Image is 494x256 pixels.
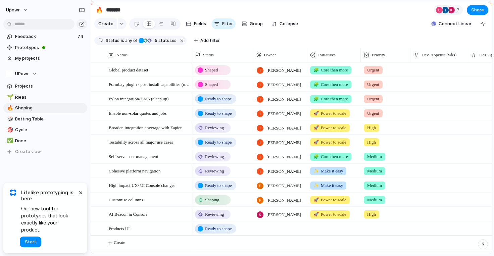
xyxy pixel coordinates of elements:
[153,38,177,44] span: statuses
[7,137,12,145] div: ✅
[266,168,301,175] span: [PERSON_NAME]
[313,111,319,116] span: 🚀
[15,148,41,155] span: Create view
[3,43,87,53] a: Prototypes
[269,18,301,29] button: Collapse
[313,110,346,117] span: Power to scale
[3,81,87,91] a: Projects
[3,103,87,113] div: 🔥Shaping
[78,33,85,40] span: 74
[205,96,232,102] span: Ready to shape
[20,237,41,247] button: Start
[264,52,276,58] span: Owner
[3,69,87,79] button: UPowr
[116,52,127,58] span: Name
[94,5,105,15] button: 🔥
[124,38,137,44] span: any of
[109,109,167,117] span: Enable non-solar quotes and jobs
[200,38,220,44] span: Add filter
[109,123,182,131] span: Broaden integration coverage with Zapier
[7,104,12,112] div: 🔥
[6,7,20,13] span: upowr
[313,82,319,87] span: 🧩
[109,138,173,146] span: Testability across all major use cases
[205,211,224,218] span: Reviewing
[15,126,85,133] span: Cycle
[318,52,336,58] span: Initiatives
[367,182,382,189] span: Medium
[3,114,87,124] a: 🎲Betting Table
[3,32,87,42] a: Feedback74
[205,110,232,117] span: Ready to shape
[367,110,379,117] span: Urgent
[77,188,85,196] button: Dismiss
[313,168,319,173] span: ✨
[109,196,143,203] span: Customise columns
[25,239,36,245] span: Start
[7,93,12,101] div: 🌱
[266,96,301,103] span: [PERSON_NAME]
[266,125,301,132] span: [PERSON_NAME]
[439,20,472,27] span: Connect Linear
[205,67,218,73] span: Shaped
[15,44,85,51] span: Prototypes
[313,81,348,88] span: Core then more
[266,139,301,146] span: [PERSON_NAME]
[313,96,319,101] span: 🧩
[205,81,218,88] span: Shaped
[205,197,219,203] span: Shaping
[266,154,301,160] span: [PERSON_NAME]
[313,197,346,203] span: Power to scale
[203,52,214,58] span: Status
[367,153,382,160] span: Medium
[266,197,301,204] span: [PERSON_NAME]
[266,183,301,189] span: [PERSON_NAME]
[266,67,301,74] span: [PERSON_NAME]
[194,20,206,27] span: Fields
[457,7,461,13] span: 7
[313,140,319,145] span: 🚀
[109,152,158,160] span: Self-serve user management
[119,37,139,44] button: isany of
[7,115,12,123] div: 🎲
[109,181,175,189] span: High impact UX/ UI Console changes
[6,94,13,101] button: 🌱
[106,38,119,44] span: Status
[372,52,385,58] span: Priority
[109,210,147,218] span: AI Beacon in Console
[266,110,301,117] span: [PERSON_NAME]
[313,124,346,131] span: Power to scale
[3,125,87,135] a: 🎯Cycle
[94,18,117,29] button: Create
[313,168,343,174] span: Make it easy
[367,124,376,131] span: High
[6,105,13,111] button: 🔥
[205,182,232,189] span: Ready to shape
[367,197,382,203] span: Medium
[250,20,263,27] span: Group
[313,125,319,130] span: 🚀
[98,20,113,27] span: Create
[205,153,224,160] span: Reviewing
[138,37,178,44] button: 5 statuses
[3,92,87,102] a: 🌱Ideas
[114,239,125,246] span: Create
[467,5,488,15] button: Share
[313,139,346,146] span: Power to scale
[313,154,319,159] span: 🧩
[471,7,484,13] span: Share
[109,95,168,102] span: Pylon integration/ SMS (clean up)
[367,168,382,174] span: Medium
[313,197,319,202] span: 🚀
[6,116,13,122] button: 🎲
[21,205,77,233] span: Our new tool for prototypes that look exactly like your product.
[121,38,124,44] span: is
[222,20,233,27] span: Filter
[7,126,12,134] div: 🎯
[205,124,224,131] span: Reviewing
[190,36,224,45] button: Add filter
[3,136,87,146] a: ✅Done
[367,81,379,88] span: Urgent
[313,96,348,102] span: Core then more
